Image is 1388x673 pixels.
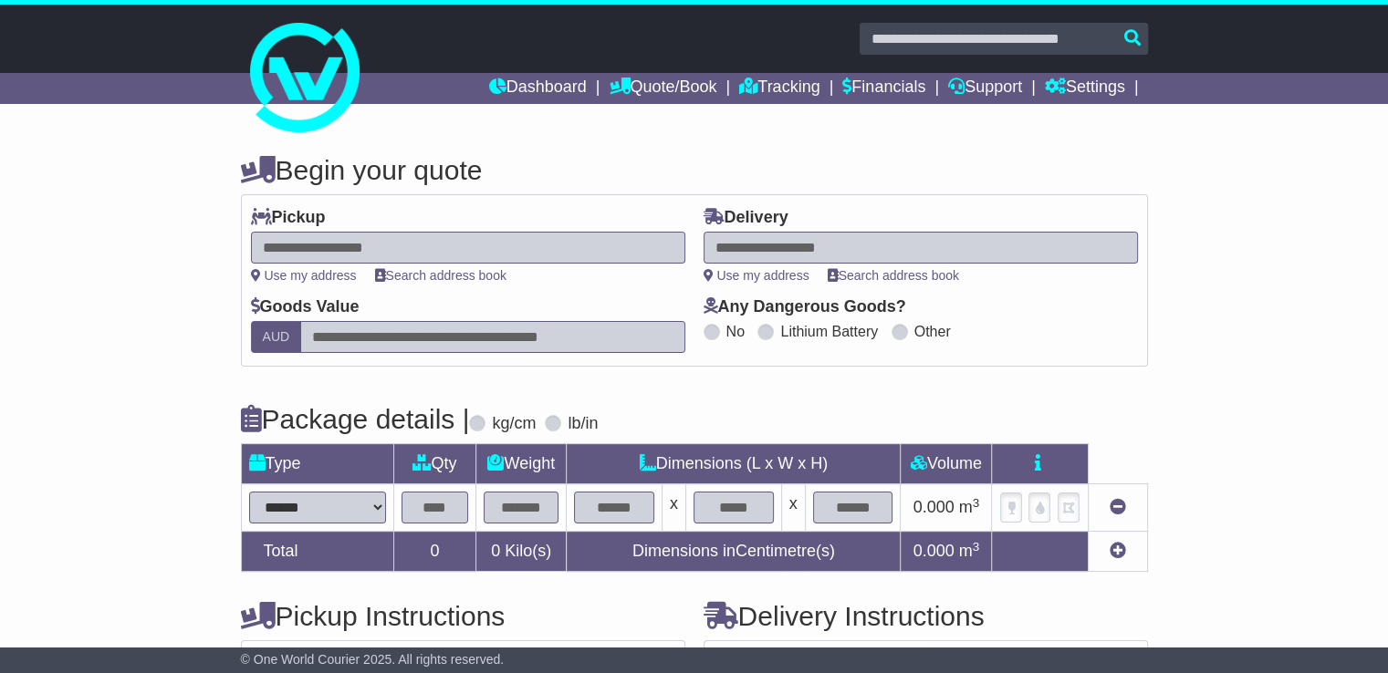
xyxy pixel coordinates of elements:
[781,484,805,532] td: x
[662,484,685,532] td: x
[704,601,1148,631] h4: Delivery Instructions
[1110,542,1126,560] a: Add new item
[393,532,476,572] td: 0
[492,414,536,434] label: kg/cm
[241,155,1148,185] h4: Begin your quote
[913,498,955,516] span: 0.000
[393,444,476,484] td: Qty
[251,321,302,353] label: AUD
[241,444,393,484] td: Type
[241,532,393,572] td: Total
[241,601,685,631] h4: Pickup Instructions
[491,542,500,560] span: 0
[251,297,360,317] label: Goods Value
[567,532,901,572] td: Dimensions in Centimetre(s)
[375,268,506,283] a: Search address book
[476,444,567,484] td: Weight
[1045,73,1125,104] a: Settings
[251,208,326,228] label: Pickup
[704,297,906,317] label: Any Dangerous Goods?
[704,268,809,283] a: Use my address
[913,542,955,560] span: 0.000
[567,444,901,484] td: Dimensions (L x W x H)
[842,73,925,104] a: Financials
[901,444,992,484] td: Volume
[739,73,819,104] a: Tracking
[973,496,980,510] sup: 3
[948,73,1022,104] a: Support
[704,208,788,228] label: Delivery
[726,323,745,340] label: No
[251,268,357,283] a: Use my address
[959,498,980,516] span: m
[780,323,878,340] label: Lithium Battery
[973,540,980,554] sup: 3
[241,652,505,667] span: © One World Courier 2025. All rights reserved.
[959,542,980,560] span: m
[241,404,470,434] h4: Package details |
[828,268,959,283] a: Search address book
[914,323,951,340] label: Other
[489,73,587,104] a: Dashboard
[568,414,598,434] label: lb/in
[609,73,716,104] a: Quote/Book
[1110,498,1126,516] a: Remove this item
[476,532,567,572] td: Kilo(s)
